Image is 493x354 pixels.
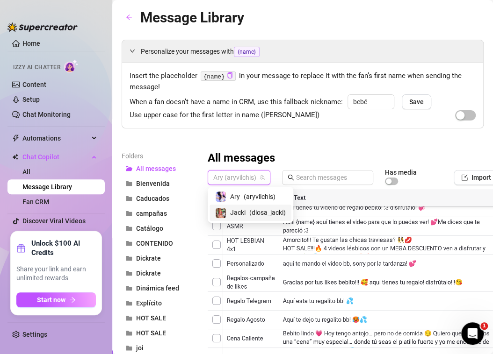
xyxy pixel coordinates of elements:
[136,329,166,337] span: HOT SALE
[136,225,163,232] span: Catálogo
[249,207,286,218] span: ( diosa_jacki )
[288,174,294,181] span: search
[22,111,71,118] a: Chat Monitoring
[126,255,132,262] span: folder
[122,251,196,266] button: Dickrate
[37,296,65,304] span: Start now
[122,296,196,311] button: Explícito
[136,344,144,352] span: joi
[126,240,132,247] span: folder
[22,131,89,146] span: Automations
[136,255,161,262] span: Dickrate
[227,72,233,79] button: Click to Copy
[22,183,72,191] a: Message Library
[126,225,132,232] span: folder
[69,297,76,303] span: arrow-right
[480,322,488,330] span: 1
[136,284,179,292] span: Dinámica feed
[122,311,196,326] button: HOT SALE
[122,281,196,296] button: Dinámica feed
[126,285,132,291] span: folder
[122,236,196,251] button: CONTENIDO
[230,191,240,202] span: Ary
[126,300,132,306] span: folder
[64,59,79,73] img: AI Chatter
[126,270,132,276] span: folder
[126,14,132,21] span: arrow-left
[385,170,417,175] article: Has media
[227,72,233,78] span: copy
[22,81,46,88] a: Content
[16,292,96,307] button: Start nowarrow-right
[136,269,161,277] span: Dickrate
[122,206,196,221] button: campañas
[122,266,196,281] button: Dickrate
[136,180,170,187] span: Bienvenida
[296,172,368,183] input: Search messages
[230,207,246,218] span: Jacki
[12,135,20,142] span: thunderbolt
[122,40,483,63] div: Personalize your messages with{name}
[16,265,96,283] span: Share your link and earn unlimited rewards
[409,98,424,106] span: Save
[244,191,275,202] span: ( aryvilchis )
[136,165,176,172] span: All messages
[260,175,265,180] span: team
[122,161,196,176] button: All messages
[402,94,431,109] button: Save
[12,154,18,160] img: Chat Copilot
[22,198,49,205] a: Fan CRM
[136,195,169,202] span: Caducados
[126,180,132,187] span: folder
[461,174,468,181] span: import
[208,151,275,166] h3: All messages
[216,208,226,218] img: Jacki
[136,210,167,217] span: campañas
[216,191,226,202] img: Ary
[22,217,86,225] a: Discover Viral Videos
[461,322,484,345] iframe: Intercom live chat
[122,151,196,161] article: Folders
[126,195,132,202] span: folder
[140,7,244,28] article: Message Library
[122,326,196,340] button: HOT SALE
[130,110,319,121] span: Use upper case for the first letter in name ([PERSON_NAME])
[7,22,78,32] img: logo-BBDzfeDw.svg
[130,97,343,108] span: When a fan doesn’t have a name in CRM, use this fallback nickname:
[16,243,26,253] span: gift
[130,71,476,92] span: Insert the placeholder in your message to replace it with the fan’s first name when sending the m...
[126,210,132,217] span: folder
[13,63,60,72] span: Izzy AI Chatter
[471,174,491,181] span: Import
[126,315,132,321] span: folder
[234,47,260,57] span: {name}
[22,149,89,164] span: Chat Copilot
[22,96,40,103] a: Setup
[136,299,162,307] span: Explícito
[22,168,30,176] a: All
[22,40,40,47] a: Home
[126,330,132,336] span: folder
[122,191,196,206] button: Caducados
[126,165,132,172] span: folder-open
[126,345,132,351] span: folder
[136,240,173,247] span: CONTENIDO
[122,221,196,236] button: Catálogo
[31,239,96,257] strong: Unlock $100 AI Credits
[213,170,265,184] span: Ary (aryvilchis)
[22,331,47,338] a: Settings
[141,46,476,57] span: Personalize your messages with
[122,176,196,191] button: Bienvenida
[130,48,135,54] span: expanded
[136,314,166,322] span: HOT SALE
[201,71,236,81] code: {name}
